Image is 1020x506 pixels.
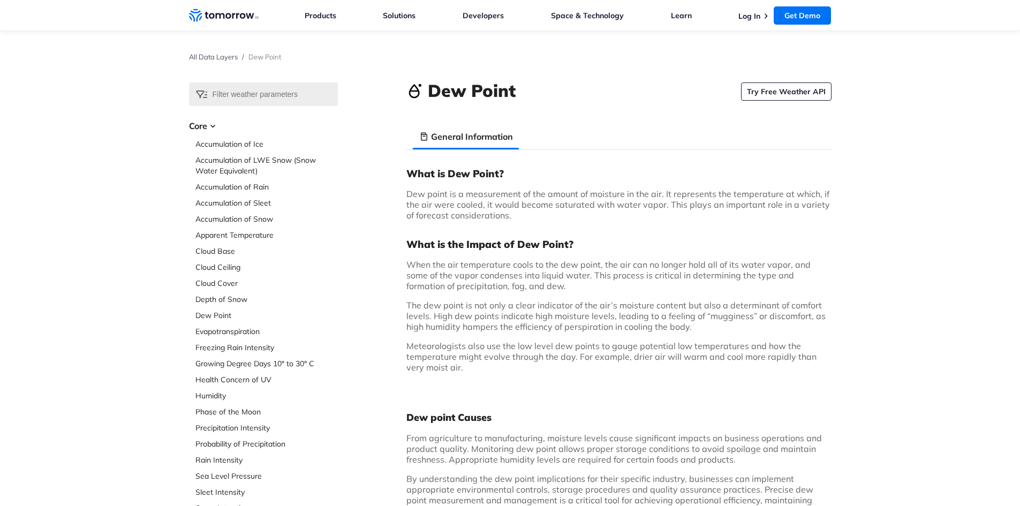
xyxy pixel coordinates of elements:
h2: Dew point Causes [406,411,832,424]
a: Depth of Snow [195,294,338,305]
a: Accumulation of LWE Snow (Snow Water Equivalent) [195,155,338,176]
p: Dew point is a measurement of the amount of moisture in the air. It represents the temperature at... [406,188,832,221]
p: From agriculture to manufacturing, moisture levels cause significant impacts on business operatio... [406,433,832,465]
h3: General Information [431,130,513,143]
a: Space & Technology [551,11,624,20]
li: General Information [413,124,519,149]
a: Products [305,11,336,20]
a: Sleet Intensity [195,487,338,497]
a: Growing Degree Days 10° to 30° C [195,358,338,369]
a: All Data Layers [189,52,238,61]
a: Solutions [383,11,415,20]
a: Get Demo [774,6,831,25]
a: Accumulation of Snow [195,214,338,224]
a: Accumulation of Rain [195,182,338,192]
a: Sea Level Pressure [195,471,338,481]
a: Precipitation Intensity [195,422,338,433]
a: Freezing Rain Intensity [195,342,338,353]
a: Cloud Ceiling [195,262,338,273]
a: Humidity [195,390,338,401]
input: Filter weather parameters [189,82,338,106]
a: Evapotranspiration [195,326,338,337]
p: Meteorologists also use the low level dew points to gauge potential low temperatures and how the ... [406,341,832,373]
a: Try Free Weather API [741,82,832,101]
a: Cloud Cover [195,278,338,289]
a: Apparent Temperature [195,230,338,240]
a: Log In [738,11,760,21]
h1: Dew Point [428,79,516,102]
a: Cloud Base [195,246,338,256]
span: / [242,52,244,61]
a: Health Concern of UV [195,374,338,385]
h3: What is the Impact of Dew Point? [406,238,832,251]
h3: Core [189,119,338,132]
a: Phase of the Moon [195,406,338,417]
a: Dew Point [195,310,338,321]
p: The dew point is not only a clear indicator of the air’s moisture content but also a determinant ... [406,300,832,332]
span: Dew Point [248,52,281,61]
a: Probability of Precipitation [195,439,338,449]
a: Learn [671,11,692,20]
p: When the air temperature cools to the dew point, the air can no longer hold all of its water vapo... [406,259,832,291]
a: Accumulation of Ice [195,139,338,149]
a: Developers [463,11,504,20]
h3: What is Dew Point? [406,167,832,180]
a: Home link [189,7,259,24]
a: Accumulation of Sleet [195,198,338,208]
a: Rain Intensity [195,455,338,465]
